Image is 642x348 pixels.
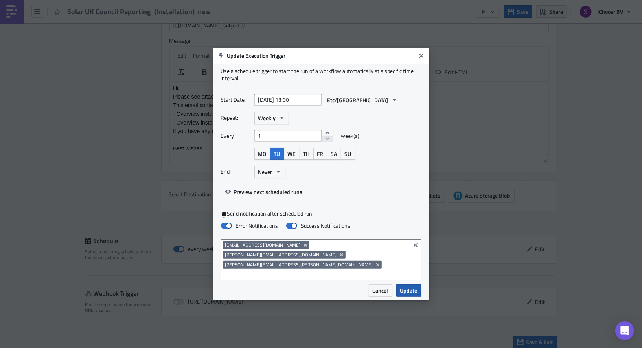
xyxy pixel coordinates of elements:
label: Every [221,130,250,142]
button: increment [322,130,333,136]
p: - Overview installations Solar Panels (.csv) [3,29,375,35]
span: week(s) [341,130,360,142]
span: TH [304,150,310,158]
button: MO [254,148,270,160]
button: Update [396,284,421,297]
body: Rich Text Area. Press ALT-0 for help. [3,3,375,193]
button: Remove Tag [375,261,382,269]
p: If you have any questions please contact your iChoosr Relationship Manager. [3,46,375,53]
span: SU [345,150,351,158]
p: This email contains the following attachment: [3,20,375,27]
label: Start Date: [221,94,250,106]
label: Send notification after scheduled run [221,210,421,218]
button: FR [313,148,327,160]
label: Repeat: [221,112,250,124]
button: Cancel [369,284,392,297]
button: WE [284,148,300,160]
button: Remove Tag [338,251,346,259]
div: Use a schedule trigger to start the run of a workflow automatically at a specific time interval. [221,68,421,82]
p: - Overview installations Retrofit Battery (.csv) [3,38,375,44]
h6: Update Execution Trigger [227,52,416,59]
span: Preview next scheduled runs [234,188,303,196]
button: Preview next scheduled runs [221,186,307,198]
span: Never [258,168,272,176]
p: Please see attached for your weekly Solar Together installation report. [3,12,375,18]
span: WE [288,150,296,158]
span: Etc/[GEOGRAPHIC_DATA] [327,96,388,104]
button: SU [341,148,355,160]
span: Update [400,286,418,295]
button: Clear selected items [411,240,420,250]
span: Cancel [373,286,388,295]
button: TH [300,148,314,160]
span: TU [274,150,280,158]
div: Open Intercom Messenger [615,321,634,340]
label: End: [221,166,250,178]
p: Hi, [3,3,375,9]
span: MO [258,150,267,158]
label: Success Notifications [286,222,351,229]
span: SA [331,150,337,158]
button: Etc/[GEOGRAPHIC_DATA] [324,94,401,106]
span: [EMAIL_ADDRESS][DOMAIN_NAME] [225,242,301,248]
button: Weekly [254,112,289,124]
p: Best wishes, [3,64,375,70]
span: [PERSON_NAME][EMAIL_ADDRESS][PERSON_NAME][DOMAIN_NAME] [225,262,373,268]
input: YYYY-MM-DD HH:mm [254,94,322,106]
span: FR [317,150,324,158]
span: Weekly [258,114,276,122]
button: Never [254,166,285,178]
button: TU [270,148,284,160]
span: [PERSON_NAME][EMAIL_ADDRESS][DOMAIN_NAME] [225,252,337,258]
label: Error Notifications [221,222,278,229]
button: decrement [322,136,333,142]
button: SA [327,148,341,160]
button: Close [416,50,427,62]
button: Remove Tag [302,241,309,249]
